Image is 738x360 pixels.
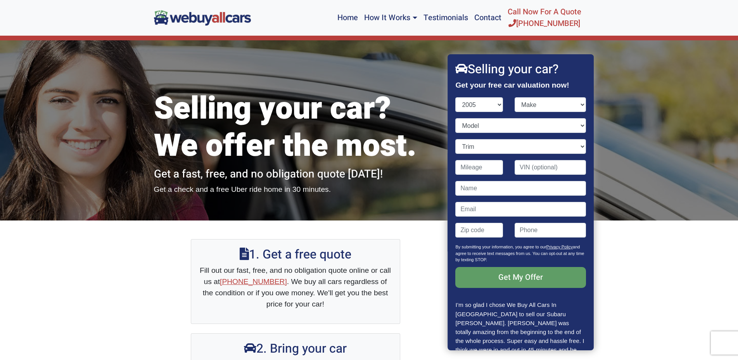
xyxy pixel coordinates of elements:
[420,3,471,33] a: Testimonials
[456,62,586,77] h2: Selling your car?
[361,3,420,33] a: How It Works
[456,202,586,217] input: Email
[154,184,437,195] p: Get a check and a free Uber ride home in 30 minutes.
[154,90,437,165] h1: Selling your car? We offer the most.
[220,277,287,286] a: [PHONE_NUMBER]
[334,3,361,33] a: Home
[456,160,503,175] input: Mileage
[456,97,586,300] form: Contact form
[546,245,573,249] a: Privacy Policy
[515,160,586,175] input: VIN (optional)
[456,81,569,89] strong: Get your free car valuation now!
[471,3,505,33] a: Contact
[515,223,586,238] input: Phone
[154,10,251,25] img: We Buy All Cars in NJ logo
[456,181,586,196] input: Name
[456,223,503,238] input: Zip code
[456,244,586,267] p: By submitting your information, you agree to our and agree to receive text messages from us. You ...
[199,247,392,262] h2: 1. Get a free quote
[154,168,437,181] h2: Get a fast, free, and no obligation quote [DATE]!
[199,341,392,356] h2: 2. Bring your car
[456,267,586,288] input: Get My Offer
[199,265,392,310] p: Fill out our fast, free, and no obligation quote online or call us at . We buy all cars regardles...
[505,3,584,33] a: Call Now For A Quote[PHONE_NUMBER]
